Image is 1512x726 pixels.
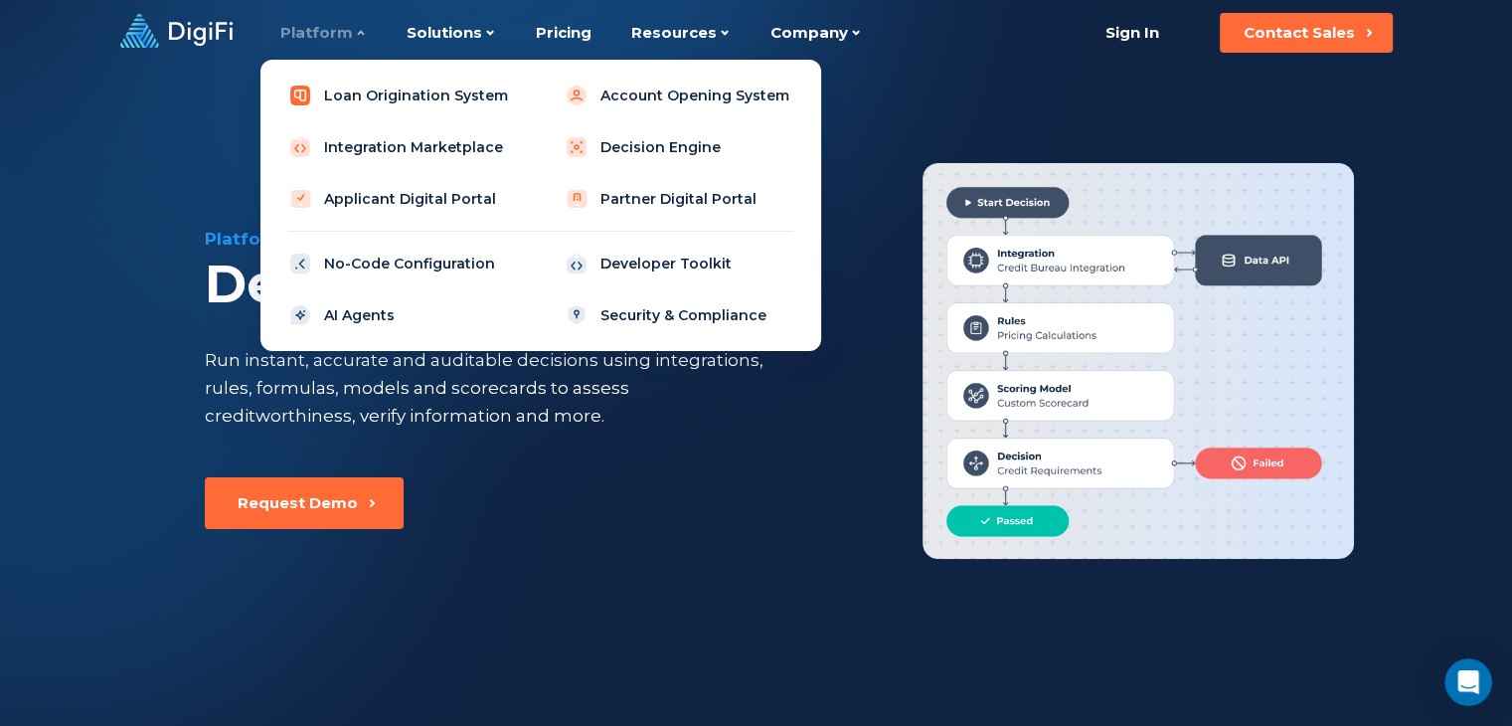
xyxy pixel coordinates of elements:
a: Account Opening System [553,76,805,115]
a: AI Agents [276,295,529,335]
div: Run instant, accurate and auditable decisions using integrations, rules, formulas, models and sco... [205,346,769,430]
a: Loan Origination System [276,76,529,115]
div: Decision Engine [205,255,860,314]
div: Platform [205,227,860,251]
a: Integration Marketplace [276,127,529,167]
div: Contact Sales [1244,23,1355,43]
button: Request Demo [205,477,404,529]
a: Applicant Digital Portal [276,179,529,219]
a: Partner Digital Portal [553,179,805,219]
a: Sign In [1082,13,1184,53]
a: Decision Engine [553,127,805,167]
a: Security & Compliance [553,295,805,335]
a: No-Code Configuration [276,244,529,283]
a: Developer Toolkit [553,244,805,283]
iframe: Intercom live chat [1444,658,1492,706]
div: Request Demo [238,493,358,513]
button: Contact Sales [1220,13,1393,53]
